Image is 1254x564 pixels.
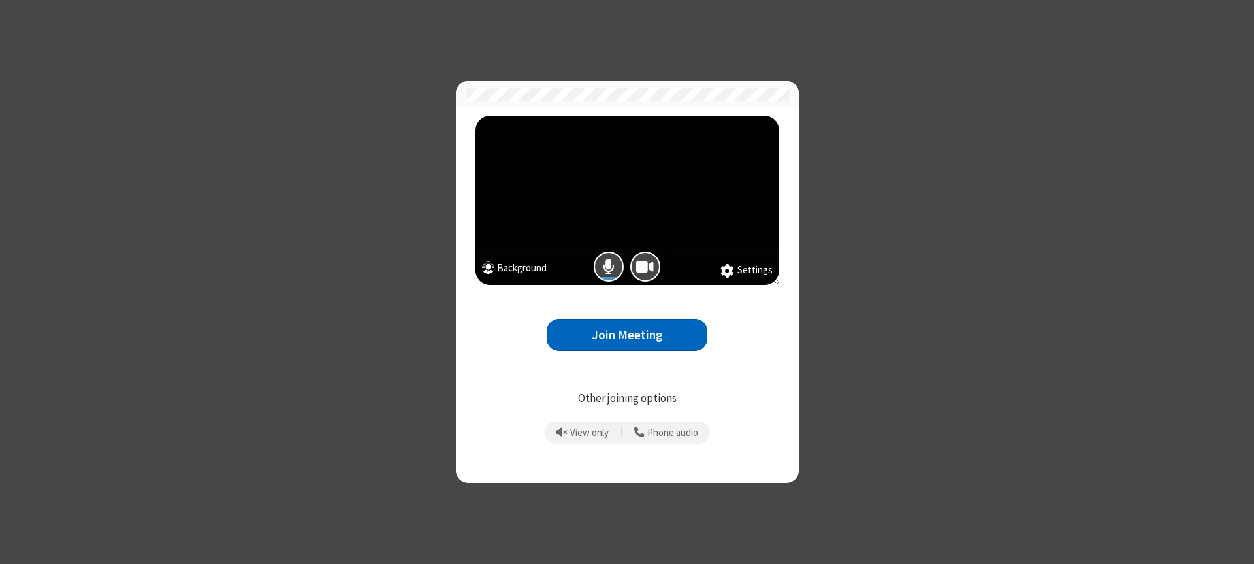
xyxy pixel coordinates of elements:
button: Settings [720,263,773,278]
button: Background [482,261,547,278]
span: Phone audio [647,427,698,439]
span: View only [570,427,609,439]
span: | [620,423,623,442]
button: Camera is on [630,252,660,282]
button: Mic is on [594,252,624,282]
button: Prevent echo when there is already an active mic and speaker in the room. [551,422,614,444]
p: Other joining options [475,390,779,407]
button: Use your phone for mic and speaker while you view the meeting on this device. [630,422,703,444]
button: Join Meeting [547,319,707,351]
